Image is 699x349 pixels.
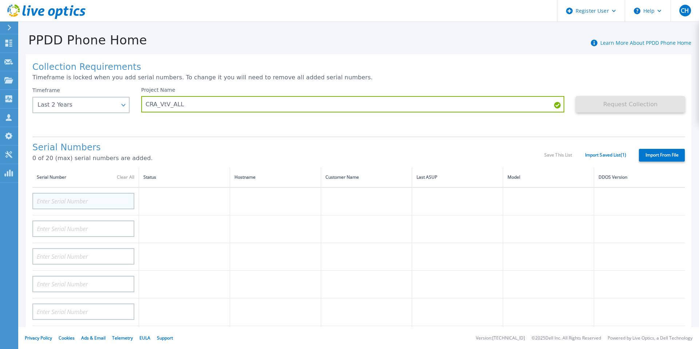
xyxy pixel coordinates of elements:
a: EULA [139,335,150,341]
input: Enter Serial Number [32,248,134,265]
a: Privacy Policy [25,335,52,341]
div: Serial Number [37,173,134,181]
a: Ads & Email [81,335,106,341]
div: Last 2 Years [37,102,116,108]
p: 0 of 20 (max) serial numbers are added. [32,155,544,162]
a: Learn More About PPDD Phone Home [600,39,691,46]
input: Enter Serial Number [32,221,134,237]
h1: Serial Numbers [32,143,544,153]
a: Import Saved List ( 1 ) [585,152,626,158]
th: Model [503,167,594,187]
th: DDOS Version [594,167,685,187]
label: Timeframe [32,87,60,93]
input: Enter Serial Number [32,276,134,292]
li: © 2025 Dell Inc. All Rights Reserved [532,336,601,341]
th: Hostname [230,167,321,187]
p: Timeframe is locked when you add serial numbers. To change it you will need to remove all added s... [32,74,685,81]
label: Import From File [639,149,685,162]
label: Project Name [141,87,175,92]
span: CH [681,8,689,13]
th: Customer Name [321,167,412,187]
a: Cookies [59,335,75,341]
li: Powered by Live Optics, a Dell Technology [608,336,692,341]
th: Last ASUP [412,167,503,187]
h1: PPDD Phone Home [18,33,147,47]
li: Version: [TECHNICAL_ID] [476,336,525,341]
a: Telemetry [112,335,133,341]
input: Enter Serial Number [32,193,134,209]
a: Support [157,335,173,341]
input: Enter Serial Number [32,304,134,320]
h1: Collection Requirements [32,62,685,72]
th: Status [139,167,230,187]
input: Enter Project Name [141,96,565,112]
button: Request Collection [576,96,685,112]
